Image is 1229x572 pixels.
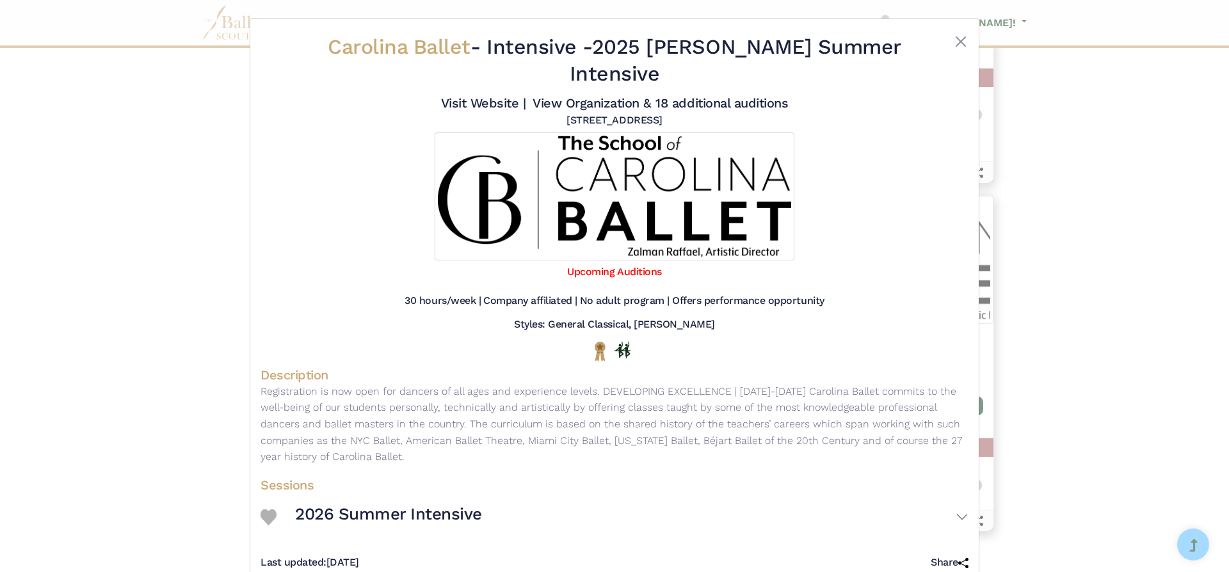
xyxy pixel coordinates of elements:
[514,318,715,331] h5: Styles: General Classical, [PERSON_NAME]
[261,556,359,569] h5: [DATE]
[261,509,277,525] img: Heart
[261,367,968,383] h4: Description
[441,95,526,111] a: Visit Website |
[566,114,662,127] h5: [STREET_ADDRESS]
[483,294,577,308] h5: Company affiliated |
[931,556,968,569] h5: Share
[533,95,788,111] a: View Organization & 18 additional auditions
[672,294,824,308] h5: Offers performance opportunity
[319,34,910,87] h2: - 2025 [PERSON_NAME] Summer Intensive
[953,34,968,49] button: Close
[295,504,482,525] h3: 2026 Summer Intensive
[592,341,608,361] img: National
[261,477,968,493] h4: Sessions
[295,498,968,536] button: 2026 Summer Intensive
[567,266,661,278] a: Upcoming Auditions
[486,35,592,59] span: Intensive -
[261,556,326,568] span: Last updated:
[405,294,481,308] h5: 30 hours/week |
[328,35,470,59] span: Carolina Ballet
[435,132,794,260] img: Logo
[580,294,670,308] h5: No adult program |
[261,383,968,465] p: Registration is now open for dancers of all ages and experience levels. DEVELOPING EXCELLENCE | [...
[614,342,631,358] img: In Person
